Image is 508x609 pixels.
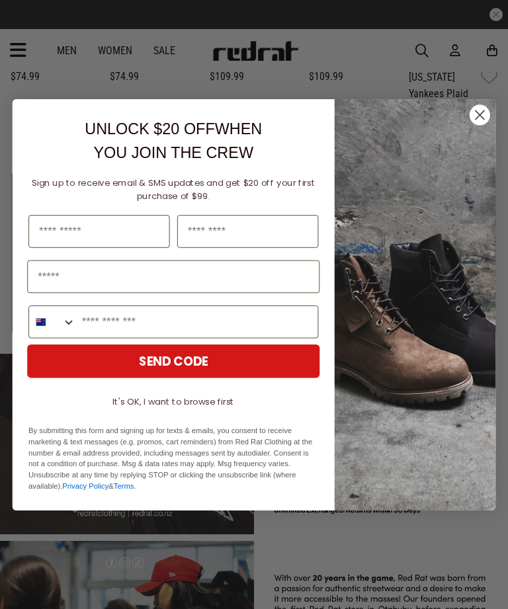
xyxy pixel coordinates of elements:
[32,177,315,202] span: Sign up to receive email & SMS updates and get $20 off your first purchase of $99.
[29,305,75,337] button: Search Countries
[85,120,214,137] span: UNLOCK $20 OFF
[36,317,46,327] img: New Zealand
[27,260,319,293] input: Email
[27,390,319,413] button: It's OK, I want to browse first
[114,481,134,490] a: Terms
[11,5,50,45] button: Open LiveChat chat widget
[28,425,318,491] p: By submitting this form and signing up for texts & emails, you consent to receive marketing & tex...
[28,215,170,248] input: First Name
[62,481,108,490] a: Privacy Policy
[215,120,263,137] span: WHEN
[469,104,491,126] button: Close dialog
[335,99,496,510] img: f7662613-148e-4c88-9575-6c6b5b55a647.jpeg
[27,344,319,378] button: SEND CODE
[93,143,253,161] span: YOU JOIN THE CREW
